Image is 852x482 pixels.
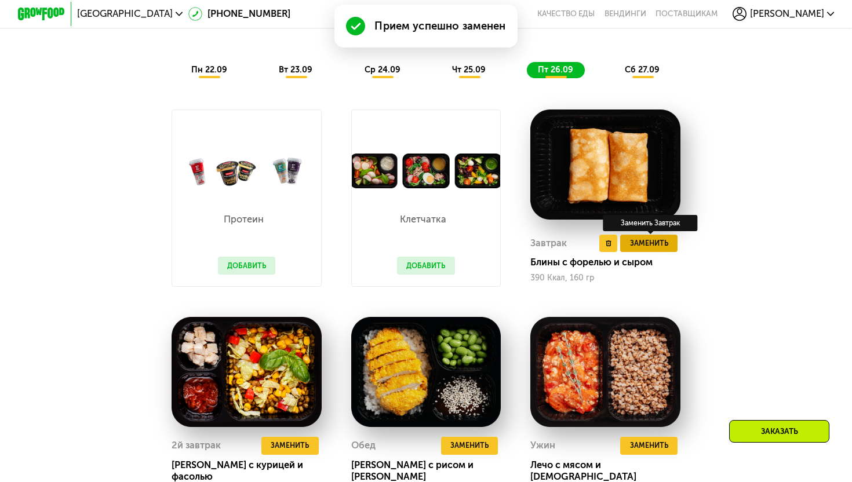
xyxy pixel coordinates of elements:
[538,65,573,75] span: пт 26.09
[188,7,290,21] a: [PHONE_NUMBER]
[625,65,660,75] span: сб 27.09
[397,257,455,275] button: Добавить
[537,9,595,19] a: Качество еды
[191,65,227,75] span: пн 22.09
[441,437,498,455] button: Заменить
[530,437,555,455] div: Ужин
[279,65,312,75] span: вт 23.09
[77,9,173,19] span: [GEOGRAPHIC_DATA]
[630,238,668,249] span: Заменить
[261,437,319,455] button: Заменить
[397,215,449,224] p: Клетчатка
[346,17,365,36] img: Success
[271,440,309,451] span: Заменить
[605,9,646,19] a: Вендинги
[620,437,678,455] button: Заменить
[530,235,567,253] div: Завтрак
[530,273,680,283] div: 390 Ккал, 160 гр
[620,235,678,253] button: Заменить
[172,437,221,455] div: 2й завтрак
[351,437,376,455] div: Обед
[729,420,829,443] div: Заказать
[630,440,668,451] span: Заменить
[365,65,400,75] span: ср 24.09
[530,257,690,268] div: Блины с форелью и сыром
[218,257,276,275] button: Добавить
[750,9,824,19] span: [PERSON_NAME]
[452,65,486,75] span: чт 25.09
[656,9,718,19] div: поставщикам
[374,19,505,34] div: Прием успешно заменен
[218,215,270,224] p: Протеин
[450,440,489,451] span: Заменить
[603,215,697,232] div: Заменить Завтрак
